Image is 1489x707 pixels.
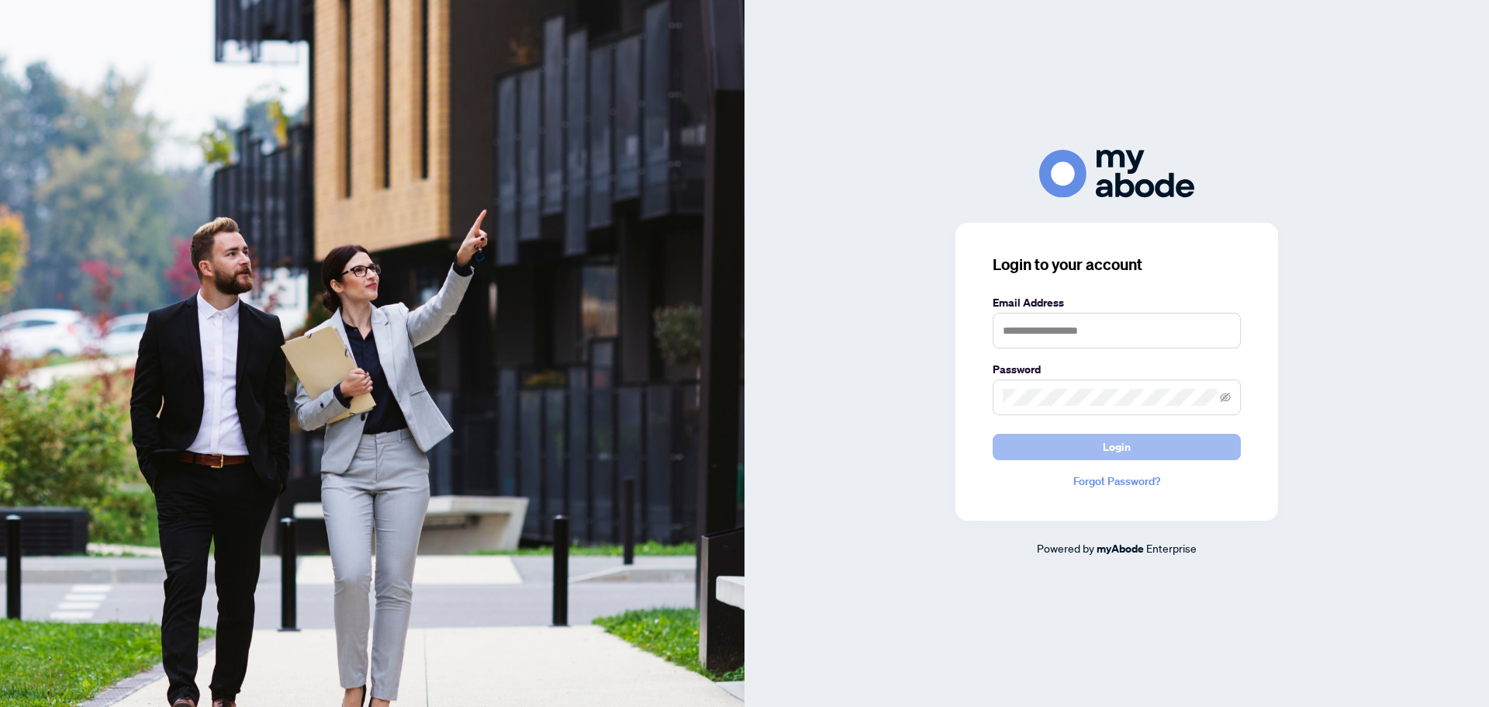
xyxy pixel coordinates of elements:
[993,473,1241,490] a: Forgot Password?
[993,254,1241,276] h3: Login to your account
[1097,540,1144,557] a: myAbode
[1103,435,1131,459] span: Login
[1037,541,1094,555] span: Powered by
[993,294,1241,311] label: Email Address
[1039,150,1194,197] img: ma-logo
[993,361,1241,378] label: Password
[993,434,1241,460] button: Login
[1220,392,1231,403] span: eye-invisible
[1146,541,1197,555] span: Enterprise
